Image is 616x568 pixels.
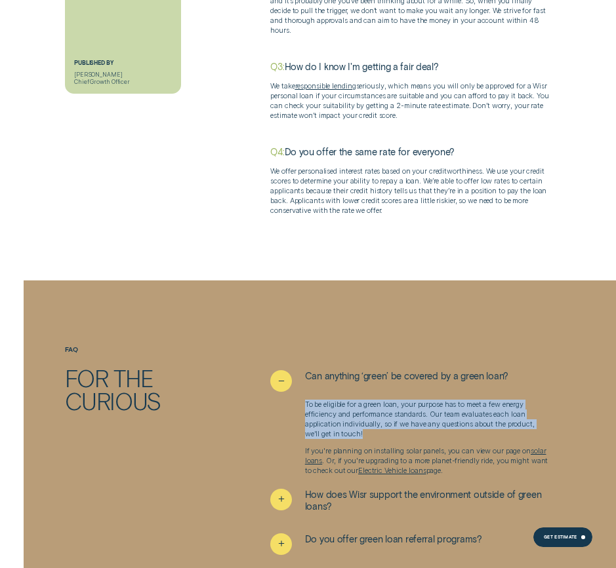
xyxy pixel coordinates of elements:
[270,533,482,555] button: See more
[305,400,551,439] p: To be eligible for a green loan, your purpose has to meet a few energy efficiency and performance...
[305,489,551,512] span: How does Wisr support the environment outside of green loans?
[65,366,222,413] h2: For the curious
[74,71,172,85] div: [PERSON_NAME]
[533,527,592,547] a: Get Estimate
[270,489,551,512] button: See more
[305,533,482,545] span: Do you offer green loan referral programs?
[305,446,551,476] p: If you're planning on installing solar panels, you can view our page on . Or, if you're upgrading...
[305,370,508,382] span: Can anything ‘green’ be covered by a green loan?
[74,59,172,70] h5: Published By
[358,466,426,475] a: Electric Vehicle loans
[270,61,551,73] p: How do I know I'm getting a fair deal?
[270,61,284,72] strong: Q3:
[270,146,551,158] p: Do you offer the same rate for everyone?
[270,146,284,157] strong: Q4:
[305,446,546,465] a: solar loans
[270,370,508,392] button: See less
[270,81,551,121] p: We take seriously, which means you will only be approved for a Wisr personal loan if your circums...
[74,78,172,85] div: Chief Growth Officer
[270,166,551,216] p: We offer personalised interest rates based on your creditworthiness. We use your credit scores to...
[65,346,222,354] h4: FAQ
[295,81,356,90] a: responsible lending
